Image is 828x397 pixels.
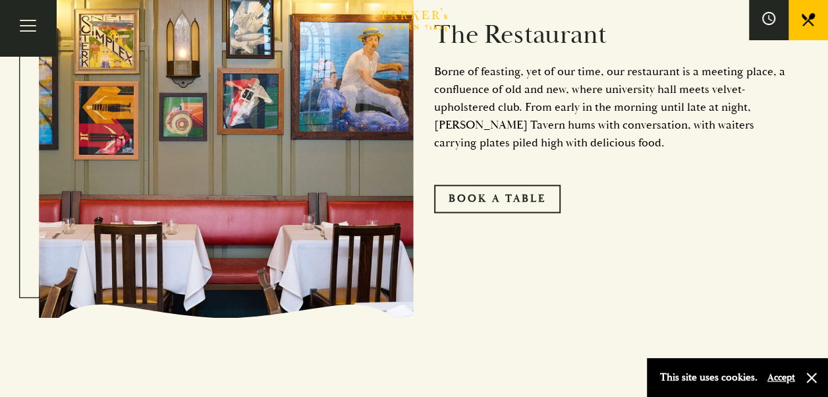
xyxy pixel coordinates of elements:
[434,19,790,51] h2: The Restaurant
[805,371,818,384] button: Close and accept
[660,368,758,387] p: This site uses cookies.
[434,185,561,212] a: Book A Table
[767,371,795,384] button: Accept
[434,63,790,152] p: Borne of feasting, yet of our time, our restaurant is a meeting place, a confluence of old and ne...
